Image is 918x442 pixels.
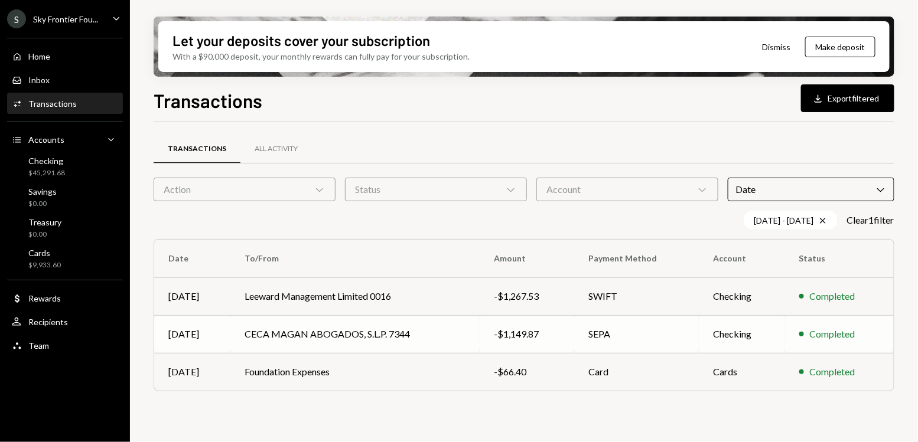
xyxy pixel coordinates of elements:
[230,353,480,391] td: Foundation Expenses
[699,240,785,277] th: Account
[728,178,894,201] div: Date
[494,327,560,341] div: -$1,149.87
[345,178,527,201] div: Status
[28,99,77,109] div: Transactions
[28,75,50,85] div: Inbox
[494,289,560,303] div: -$1,267.53
[7,214,123,242] a: Treasury$0.00
[7,69,123,90] a: Inbox
[28,293,61,303] div: Rewards
[28,168,65,178] div: $45,291.68
[28,217,61,227] div: Treasury
[7,287,123,309] a: Rewards
[7,45,123,67] a: Home
[7,311,123,332] a: Recipients
[699,353,785,391] td: Cards
[230,240,480,277] th: To/From
[744,211,838,230] div: [DATE] - [DATE]
[28,317,68,327] div: Recipients
[28,248,61,258] div: Cards
[810,365,855,379] div: Completed
[168,289,216,303] div: [DATE]
[255,144,298,154] div: All Activity
[7,335,123,356] a: Team
[28,230,61,240] div: $0.00
[699,315,785,353] td: Checking
[154,240,230,277] th: Date
[747,33,805,61] button: Dismiss
[230,315,480,353] td: CECA MAGAN ABOGADOS, S.L.P. 7344
[168,365,216,379] div: [DATE]
[28,260,61,270] div: $9,933.60
[7,152,123,181] a: Checking$45,291.68
[28,199,57,209] div: $0.00
[33,14,98,24] div: Sky Frontier Fou...
[172,50,470,63] div: With a $90,000 deposit, your monthly rewards can fully pay for your subscription.
[240,134,312,164] a: All Activity
[154,134,240,164] a: Transactions
[574,277,699,315] td: SWIFT
[28,51,50,61] div: Home
[801,84,894,112] button: Exportfiltered
[536,178,718,201] div: Account
[785,240,894,277] th: Status
[480,240,574,277] th: Amount
[494,365,560,379] div: -$66.40
[574,315,699,353] td: SEPA
[7,9,26,28] div: S
[574,353,699,391] td: Card
[7,129,123,150] a: Accounts
[7,93,123,114] a: Transactions
[810,289,855,303] div: Completed
[154,89,262,112] h1: Transactions
[805,37,875,57] button: Make deposit
[168,144,226,154] div: Transactions
[28,186,57,197] div: Savings
[28,135,64,145] div: Accounts
[574,240,699,277] th: Payment Method
[810,327,855,341] div: Completed
[28,156,65,166] div: Checking
[230,277,480,315] td: Leeward Management Limited 0016
[699,277,785,315] td: Checking
[28,340,49,351] div: Team
[7,183,123,211] a: Savings$0.00
[168,327,216,341] div: [DATE]
[847,214,894,227] button: Clear1filter
[172,31,430,50] div: Let your deposits cover your subscription
[154,178,336,201] div: Action
[7,244,123,273] a: Cards$9,933.60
